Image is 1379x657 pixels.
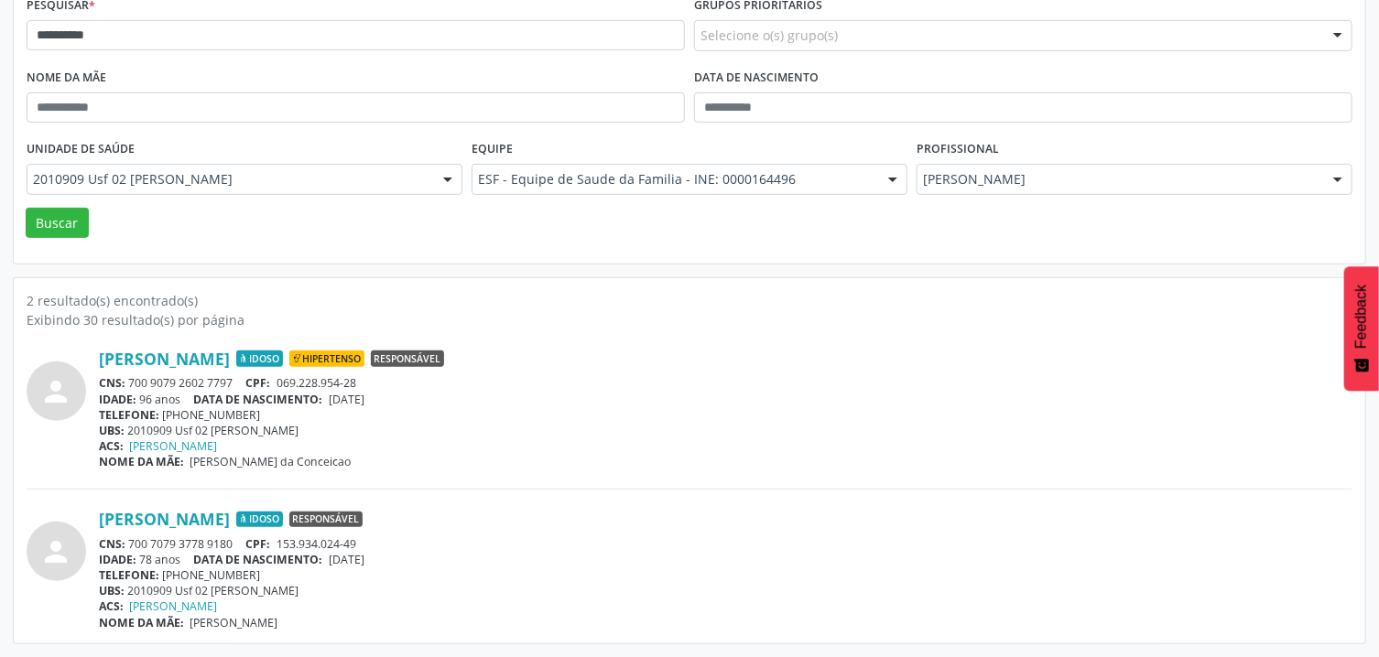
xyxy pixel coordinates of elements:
span: ESF - Equipe de Saude da Familia - INE: 0000164496 [478,170,870,188]
span: Idoso [236,350,283,367]
button: Feedback - Mostrar pesquisa [1344,266,1379,391]
span: ACS: [99,438,124,454]
span: 153.934.024-49 [277,536,356,552]
span: [DATE] [329,392,364,407]
span: Responsável [289,512,363,528]
span: [DATE] [329,552,364,567]
span: [PERSON_NAME] [923,170,1315,188]
div: 96 anos [99,392,1352,407]
div: Exibindo 30 resultado(s) por página [27,310,1352,329]
span: TELEFONE: [99,407,159,423]
span: IDADE: [99,392,136,407]
span: Responsável [371,350,444,367]
span: 2010909 Usf 02 [PERSON_NAME] [33,170,425,188]
span: [PERSON_NAME] da Conceicao [190,454,352,469]
span: Selecione o(s) grupo(s) [700,26,838,45]
span: UBS: [99,423,125,438]
span: CPF: [246,375,271,391]
a: [PERSON_NAME] [99,509,230,529]
a: [PERSON_NAME] [130,598,218,614]
span: ACS: [99,598,124,614]
div: 700 7079 3778 9180 [99,536,1352,552]
i: person [40,535,73,568]
span: IDADE: [99,552,136,567]
span: CPF: [246,536,271,552]
span: NOME DA MÃE: [99,454,184,469]
a: [PERSON_NAME] [99,349,230,369]
label: Profissional [917,135,999,164]
div: 700 9079 2602 7797 [99,375,1352,391]
div: 2 resultado(s) encontrado(s) [27,291,1352,310]
span: Idoso [236,512,283,528]
span: DATA DE NASCIMENTO: [194,552,323,567]
i: person [40,375,73,408]
a: [PERSON_NAME] [130,438,218,454]
span: DATA DE NASCIMENTO: [194,392,323,407]
button: Buscar [26,208,89,239]
span: CNS: [99,536,125,552]
div: [PHONE_NUMBER] [99,407,1352,423]
span: NOME DA MÃE: [99,615,184,630]
label: Data de nascimento [694,64,819,92]
label: Unidade de saúde [27,135,135,164]
span: CNS: [99,375,125,391]
span: Feedback [1353,285,1370,349]
div: 2010909 Usf 02 [PERSON_NAME] [99,583,1352,598]
span: UBS: [99,583,125,598]
span: [PERSON_NAME] [190,615,278,630]
label: Equipe [472,135,513,164]
div: 78 anos [99,552,1352,567]
label: Nome da mãe [27,64,106,92]
div: [PHONE_NUMBER] [99,567,1352,583]
span: TELEFONE: [99,567,159,583]
span: Hipertenso [289,350,364,367]
span: 069.228.954-28 [277,375,356,391]
div: 2010909 Usf 02 [PERSON_NAME] [99,423,1352,438]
